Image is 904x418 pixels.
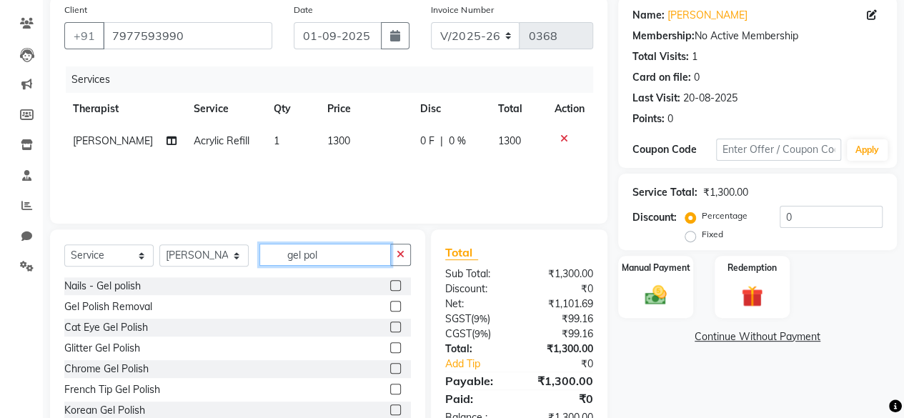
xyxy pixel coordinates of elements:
[445,312,471,325] span: SGST
[519,282,604,297] div: ₹0
[64,320,148,335] div: Cat Eye Gel Polish
[434,282,520,297] div: Discount:
[64,382,160,397] div: French Tip Gel Polish
[632,8,665,23] div: Name:
[64,299,152,314] div: Gel Polish Removal
[434,327,520,342] div: ( )
[519,342,604,357] div: ₹1,300.00
[474,313,487,324] span: 9%
[434,312,520,327] div: ( )
[632,91,680,106] div: Last Visit:
[716,139,841,161] input: Enter Offer / Coupon Code
[73,134,153,147] span: [PERSON_NAME]
[702,228,723,241] label: Fixed
[533,357,604,372] div: ₹0
[64,341,140,356] div: Glitter Gel Polish
[638,283,673,308] img: _cash.svg
[683,91,737,106] div: 20-08-2025
[431,4,493,16] label: Invoice Number
[194,134,249,147] span: Acrylic Refill
[519,327,604,342] div: ₹99.16
[434,267,520,282] div: Sub Total:
[667,111,673,126] div: 0
[632,29,883,44] div: No Active Membership
[622,262,690,274] label: Manual Payment
[274,134,279,147] span: 1
[632,185,697,200] div: Service Total:
[434,390,520,407] div: Paid:
[259,244,391,266] input: Search or Scan
[103,22,272,49] input: Search by Name/Mobile/Email/Code
[489,93,546,125] th: Total
[735,283,770,309] img: _gift.svg
[66,66,604,93] div: Services
[632,29,695,44] div: Membership:
[632,210,677,225] div: Discount:
[64,4,87,16] label: Client
[519,390,604,407] div: ₹0
[445,327,472,340] span: CGST
[440,134,443,149] span: |
[632,49,689,64] div: Total Visits:
[703,185,748,200] div: ₹1,300.00
[632,142,716,157] div: Coupon Code
[434,297,520,312] div: Net:
[434,372,520,389] div: Payable:
[265,93,319,125] th: Qty
[434,342,520,357] div: Total:
[632,111,665,126] div: Points:
[519,372,604,389] div: ₹1,300.00
[420,134,434,149] span: 0 F
[847,139,888,161] button: Apply
[445,245,478,260] span: Total
[64,279,141,294] div: Nails - Gel polish
[412,93,489,125] th: Disc
[327,134,350,147] span: 1300
[64,403,145,418] div: Korean Gel Polish
[64,93,185,125] th: Therapist
[519,267,604,282] div: ₹1,300.00
[434,357,533,372] a: Add Tip
[519,297,604,312] div: ₹1,101.69
[621,329,894,344] a: Continue Without Payment
[475,328,488,339] span: 9%
[185,93,265,125] th: Service
[64,22,104,49] button: +91
[64,362,149,377] div: Chrome Gel Polish
[632,70,691,85] div: Card on file:
[667,8,747,23] a: [PERSON_NAME]
[694,70,700,85] div: 0
[546,93,593,125] th: Action
[294,4,313,16] label: Date
[449,134,466,149] span: 0 %
[497,134,520,147] span: 1300
[519,312,604,327] div: ₹99.16
[319,93,412,125] th: Price
[727,262,777,274] label: Redemption
[702,209,747,222] label: Percentage
[692,49,697,64] div: 1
